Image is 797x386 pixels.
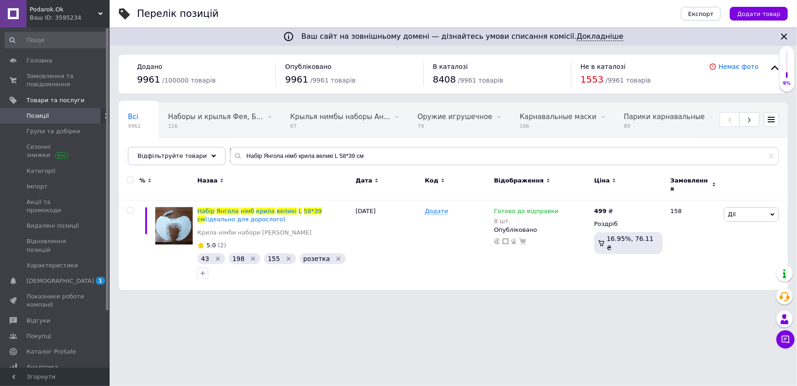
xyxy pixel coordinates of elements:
[718,63,759,70] a: Немає фото
[688,10,714,17] span: Експорт
[26,167,55,175] span: Категорії
[230,147,779,165] input: Пошук по назві позиції, артикулу і пошуковим запитам
[433,74,456,85] span: 8408
[277,208,297,214] span: великі
[417,123,492,130] span: 79
[281,103,409,138] div: Крылья нимбы наборы Ангела Амура
[26,261,78,270] span: Характеристики
[159,103,281,138] div: Наборы и крылья Фея, Бабочка
[494,208,559,217] span: Готово до відправки
[594,207,613,215] div: ₴
[26,96,84,104] span: Товари та послуги
[26,363,58,371] span: Аналітика
[520,113,596,121] span: Карнавальные маски
[299,208,302,214] span: L
[168,123,263,130] span: 116
[285,74,308,85] span: 9961
[310,77,355,84] span: / 9961 товарів
[232,255,245,262] span: 198
[128,123,141,130] span: 9961
[417,113,492,121] span: Оружие игрушечное
[206,242,216,249] span: 5.0
[494,177,544,185] span: Відображення
[780,80,794,87] div: 9%
[520,123,596,130] span: 106
[581,74,604,85] span: 1553
[139,177,145,185] span: %
[26,277,94,285] span: [DEMOGRAPHIC_DATA]
[128,147,202,156] span: Волшебные палочки
[26,292,84,309] span: Показники роботи компанії
[290,123,391,130] span: 67
[26,57,52,65] span: Головна
[26,183,48,191] span: Імпорт
[303,255,330,262] span: розетка
[26,127,80,136] span: Групи та добірки
[624,123,705,130] span: 89
[594,208,607,214] b: 499
[26,332,51,340] span: Покупці
[737,10,781,17] span: Додати товар
[137,63,162,70] span: Додано
[256,208,275,214] span: крила
[26,72,84,89] span: Замовлення та повідомлення
[96,277,105,285] span: 1
[354,200,423,291] div: [DATE]
[201,255,209,262] span: 43
[229,157,253,164] span: 45
[335,255,342,262] svg: Видалити мітку
[581,63,626,70] span: Не в каталозі
[301,32,623,41] span: Ваш сайт на зовнішньому домені — дізнайтесь умови списання комісії.
[779,31,790,42] svg: Закрити
[218,242,226,249] span: (2)
[304,208,322,214] span: 58*39
[137,74,160,85] span: 9961
[594,220,663,228] div: Роздріб
[285,63,332,70] span: Опубліковано
[155,207,193,245] img: Набор Ангела нимб крылья большие L 58*39 см ( идеально для взрослого)
[356,177,373,185] span: Дата
[197,208,322,223] a: НабірЯнголанімбкрилавеликіL58*39см(ідеально для дорослого)
[26,222,79,230] span: Видалені позиції
[670,177,710,193] span: Замовлення
[30,14,110,22] div: Ваш ID: 3595234
[26,317,50,325] span: Відгуки
[26,237,84,254] span: Відновлення позицій
[26,198,84,214] span: Акції та промокоди
[197,216,205,223] span: см
[26,143,84,159] span: Сезонні знижки
[128,113,138,121] span: Всі
[607,235,654,251] span: 16.95%, 76.11 ₴
[433,63,468,70] span: В каталозі
[290,113,391,121] span: Крылья нимбы наборы Ан...
[665,200,722,291] div: 158
[26,348,76,356] span: Каталог ProSale
[216,208,239,214] span: Янгола
[162,77,216,84] span: / 100000 товарів
[168,113,263,121] span: Наборы и крылья Фея, Б...
[624,113,705,121] span: Парики карнавальные
[229,147,253,156] span: Броши
[285,255,292,262] svg: Видалити мітку
[606,77,651,84] span: / 9961 товарів
[137,152,207,159] span: Відфільтруйте товари
[214,255,222,262] svg: Видалити мітку
[30,5,98,14] span: Podarok.Ok
[730,7,788,21] button: Додати товар
[494,218,559,224] div: 8 шт.
[728,211,736,218] span: Дії
[458,77,503,84] span: / 9961 товарів
[594,177,610,185] span: Ціна
[241,208,254,214] span: німб
[197,208,215,214] span: Набір
[197,177,217,185] span: Назва
[137,9,219,19] div: Перелік позицій
[425,177,438,185] span: Код
[249,255,257,262] svg: Видалити мітку
[205,216,285,223] span: (ідеально для дорослого)
[681,7,721,21] button: Експорт
[268,255,280,262] span: 155
[577,32,623,41] a: Докладніше
[5,32,107,48] input: Пошук
[197,229,311,237] a: Крила німби набори [PERSON_NAME]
